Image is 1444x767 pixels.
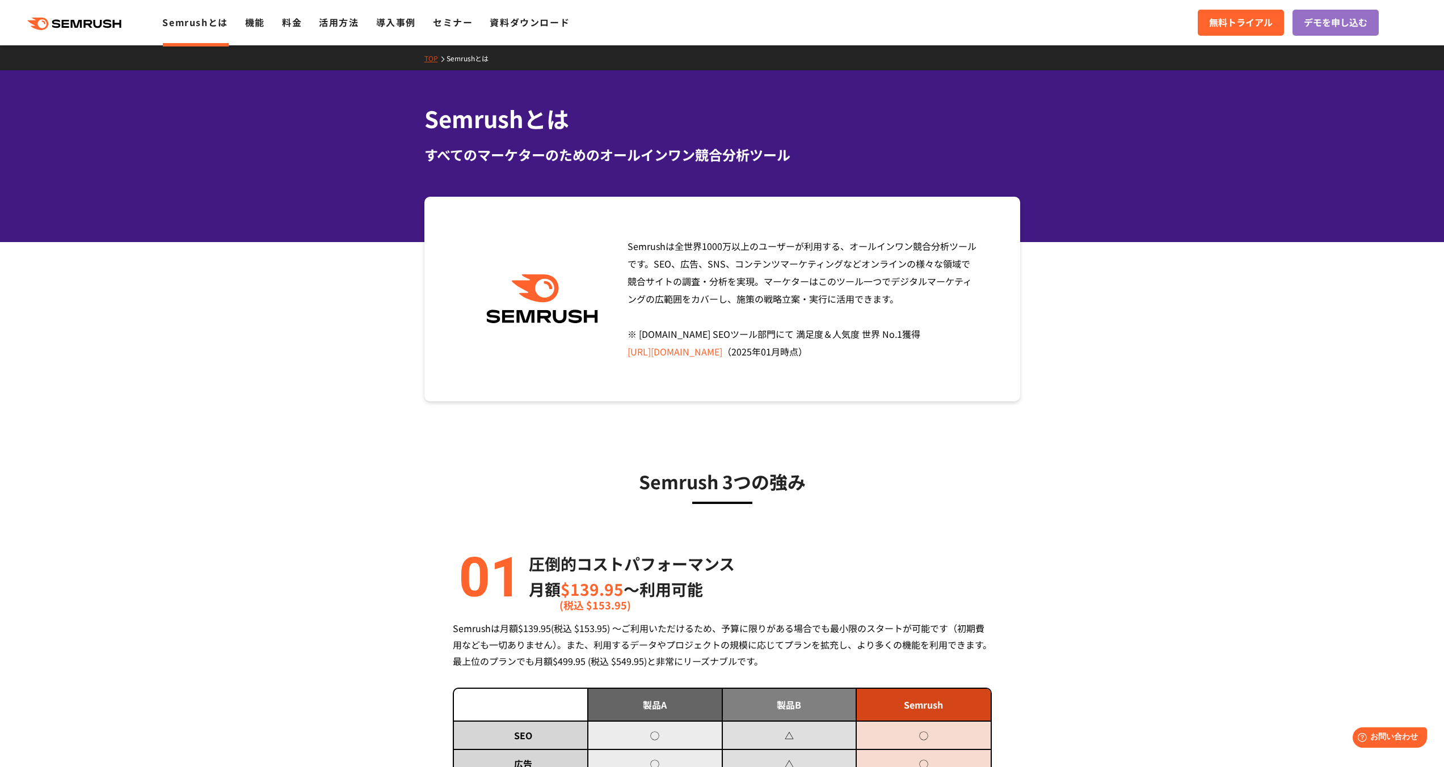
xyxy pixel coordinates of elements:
[561,578,624,600] span: $139.95
[856,689,991,721] td: Semrush
[424,102,1020,135] h1: Semrushとは
[453,551,521,602] img: alt
[588,689,722,721] td: 製品A
[529,577,735,602] p: 月額 〜利用可能
[490,15,570,29] a: 資料ダウンロード
[481,274,604,324] img: Semrush
[162,15,228,29] a: Semrushとは
[376,15,416,29] a: 導入事例
[628,345,722,358] a: [URL][DOMAIN_NAME]
[856,721,991,749] td: ◯
[453,467,992,495] h3: Semrush 3つの強み
[245,15,265,29] a: 機能
[319,15,359,29] a: 活用方法
[529,551,735,577] p: 圧倒的コストパフォーマンス
[1209,15,1273,30] span: 無料トライアル
[559,592,631,618] span: (税込 $153.95)
[433,15,473,29] a: セミナー
[1198,10,1284,36] a: 無料トライアル
[628,239,976,358] span: Semrushは全世界1000万以上のユーザーが利用する、オールインワン競合分析ツールです。SEO、広告、SNS、コンテンツマーケティングなどオンラインの様々な領域で競合サイトの調査・分析を実現...
[453,620,992,669] div: Semrushは月額$139.95(税込 $153.95) ～ご利用いただけるため、予算に限りがある場合でも最小限のスタートが可能です（初期費用なども一切ありません）。また、利用するデータやプロ...
[722,721,857,749] td: △
[454,721,588,749] td: SEO
[722,689,857,721] td: 製品B
[588,721,722,749] td: ◯
[424,145,1020,165] div: すべてのマーケターのためのオールインワン競合分析ツール
[282,15,302,29] a: 料金
[447,53,497,63] a: Semrushとは
[1304,15,1367,30] span: デモを申し込む
[1293,10,1379,36] a: デモを申し込む
[1343,723,1432,755] iframe: Help widget launcher
[424,53,447,63] a: TOP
